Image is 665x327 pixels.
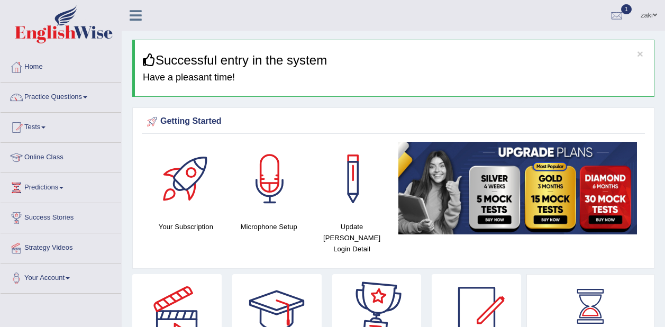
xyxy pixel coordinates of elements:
img: small5.jpg [398,142,637,234]
a: Your Account [1,264,121,290]
a: Strategy Videos [1,233,121,260]
a: Home [1,52,121,79]
h4: Have a pleasant time! [143,72,646,83]
h4: Microphone Setup [233,221,305,232]
a: Tests [1,113,121,139]
div: Getting Started [144,114,642,130]
span: 1 [621,4,632,14]
button: × [637,48,643,59]
h3: Successful entry in the system [143,53,646,67]
a: Success Stories [1,203,121,230]
a: Predictions [1,173,121,199]
a: Online Class [1,143,121,169]
a: Practice Questions [1,83,121,109]
h4: Your Subscription [150,221,222,232]
h4: Update [PERSON_NAME] Login Detail [316,221,388,255]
